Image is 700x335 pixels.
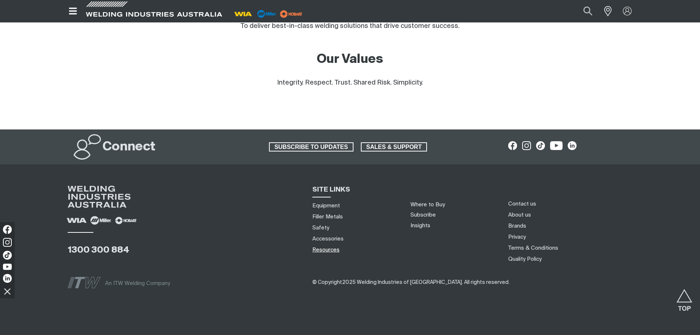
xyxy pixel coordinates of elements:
a: Where to Buy [410,202,445,207]
img: LinkedIn [3,274,12,283]
a: Safety [312,224,329,232]
span: SITE LINKS [312,186,350,193]
span: SUBSCRIBE TO UPDATES [270,142,353,152]
a: Accessories [312,235,344,243]
span: Integrity. Respect. Trust. Shared Risk. Simplicity. [277,79,423,86]
a: Privacy [508,233,526,241]
a: 1300 300 884 [68,246,129,254]
h2: Connect [103,139,155,155]
img: Instagram [3,238,12,247]
span: An ITW Welding Company [105,281,170,286]
img: miller [278,8,305,19]
img: TikTok [3,251,12,260]
button: Search products [575,3,600,19]
input: Product name or item number... [566,3,600,19]
a: SALES & SUPPORT [361,142,427,152]
button: Scroll to top [676,289,693,306]
a: Filler Metals [312,213,343,221]
nav: Footer [506,199,646,265]
a: Quality Policy [508,255,542,263]
h2: Our Values [139,51,561,68]
img: Facebook [3,225,12,234]
a: miller [278,11,305,17]
a: Insights [410,223,430,228]
span: © Copyright 2025 Welding Industries of [GEOGRAPHIC_DATA] . All rights reserved. [312,280,510,285]
span: ​​​​​​​​​​​​​​​​​​ ​​​​​​ [312,279,510,285]
span: To deliver best-in-class welding solutions that drive customer success. [241,23,460,29]
a: Terms & Conditions [508,244,558,252]
a: Equipment [312,202,340,210]
nav: Sitemap [310,200,402,256]
a: About us [508,211,531,219]
span: SALES & SUPPORT [362,142,427,152]
a: Subscribe [410,212,436,218]
img: hide socials [1,285,14,297]
img: YouTube [3,264,12,270]
a: Contact us [508,200,536,208]
a: Resources [312,246,340,254]
a: SUBSCRIBE TO UPDATES [269,142,353,152]
a: Brands [508,222,526,230]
